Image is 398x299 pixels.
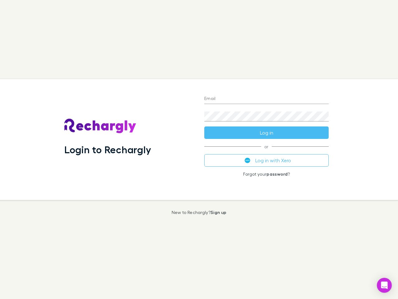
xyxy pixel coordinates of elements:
h1: Login to Rechargly [64,144,151,155]
a: password [266,171,288,177]
img: Rechargly's Logo [64,119,137,134]
button: Log in [204,126,329,139]
a: Sign up [211,210,226,215]
img: Xero's logo [245,158,250,163]
button: Log in with Xero [204,154,329,167]
p: New to Rechargly? [172,210,227,215]
div: Open Intercom Messenger [377,278,392,293]
p: Forgot your ? [204,172,329,177]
